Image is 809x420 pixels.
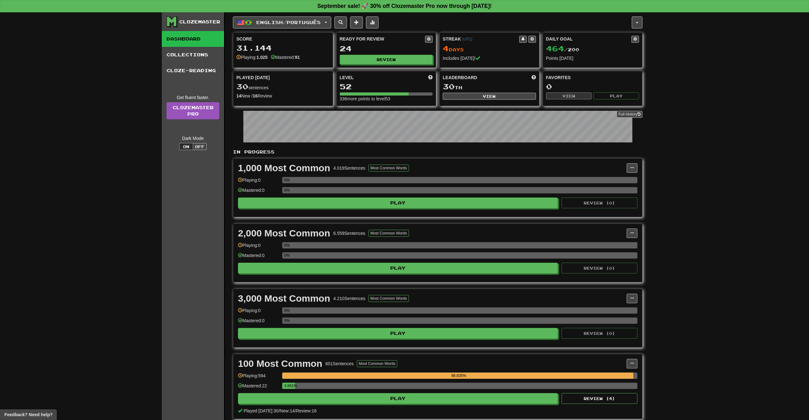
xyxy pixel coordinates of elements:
button: Most Common Words [357,360,397,367]
div: sentences [236,83,330,91]
span: New: 14 [280,408,295,413]
div: Mastered: [271,54,300,60]
a: Cloze-Reading [162,63,224,78]
a: Dashboard [162,31,224,47]
button: English/Português [233,16,331,28]
div: 52 [340,83,433,91]
span: / 200 [546,47,579,52]
div: Score [236,36,330,42]
button: Play [238,197,558,208]
button: Add sentence to collection [350,16,363,28]
div: th [443,83,536,91]
button: Full History [617,111,642,118]
div: Day s [443,45,536,53]
div: Playing: 0 [238,177,279,187]
button: Search sentences [334,16,347,28]
div: Mastered: 0 [238,317,279,328]
button: Play [593,92,639,99]
div: 6.559 Sentences [333,230,365,236]
span: Leaderboard [443,74,477,81]
button: Review (0) [562,263,637,273]
div: 31.144 [236,44,330,52]
div: Mastered: 22 [238,383,279,393]
button: View [443,93,536,100]
div: 601 Sentences [325,360,354,367]
div: New / Review [236,93,330,99]
div: Mastered: 0 [238,252,279,263]
span: 4 [443,44,449,53]
div: Includes [DATE]! [443,55,536,61]
button: Most Common Words [368,165,409,172]
div: 98.835% [284,373,633,379]
span: 464 [546,44,564,53]
div: Points [DATE] [546,55,639,61]
span: Score more points to level up [428,74,433,81]
button: Review (0) [562,328,637,339]
button: More stats [366,16,379,28]
div: 0 [546,83,639,91]
div: 3.661% [284,383,295,389]
div: 4.210 Sentences [333,295,365,302]
span: 30 [236,82,248,91]
span: Review: 16 [296,408,316,413]
div: Playing: 0 [238,242,279,253]
div: Dark Mode [167,135,219,141]
button: Play [238,263,558,273]
div: 4.019 Sentences [333,165,365,171]
strong: 14 [236,93,241,98]
p: In Progress [233,149,642,155]
button: Off [193,143,207,150]
div: Streak [443,36,519,42]
button: Most Common Words [368,295,409,302]
a: ClozemasterPro [167,102,219,119]
button: On [179,143,193,150]
div: Daily Goal [546,36,632,43]
span: / [295,408,296,413]
button: Play [238,393,558,404]
div: Get fluent faster. [167,94,219,101]
strong: 16 [252,93,258,98]
div: Clozemaster [179,19,220,25]
span: Played [DATE]: 30 [244,408,278,413]
span: English / Português [256,20,321,25]
div: Favorites [546,74,639,81]
button: Review [340,55,433,64]
span: Played [DATE] [236,74,270,81]
button: Play [238,328,558,339]
span: This week in points, UTC [532,74,536,81]
div: 1,000 Most Common [238,163,330,173]
div: Playing: 0 [238,307,279,318]
div: Playing: [236,54,268,60]
div: 100 Most Common [238,359,322,368]
div: 2,000 Most Common [238,229,330,238]
div: Mastered: 0 [238,187,279,197]
button: View [546,92,592,99]
a: Collections [162,47,224,63]
button: Most Common Words [368,230,409,237]
span: 30 [443,82,455,91]
span: Open feedback widget [4,411,52,418]
span: / [278,408,280,413]
div: 24 [340,45,433,53]
strong: 91 [295,55,300,60]
button: Review (0) [562,197,637,208]
span: Level [340,74,354,81]
div: Ready for Review [340,36,425,42]
div: 336 more points to level 53 [340,96,433,102]
a: (UTC) [462,37,472,41]
button: Review (4) [562,393,637,404]
strong: 1.025 [257,55,268,60]
strong: September sale! 🚀 30% off Clozemaster Pro now through [DATE]! [317,3,492,9]
div: Playing: 594 [238,373,279,383]
div: 3,000 Most Common [238,294,330,303]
